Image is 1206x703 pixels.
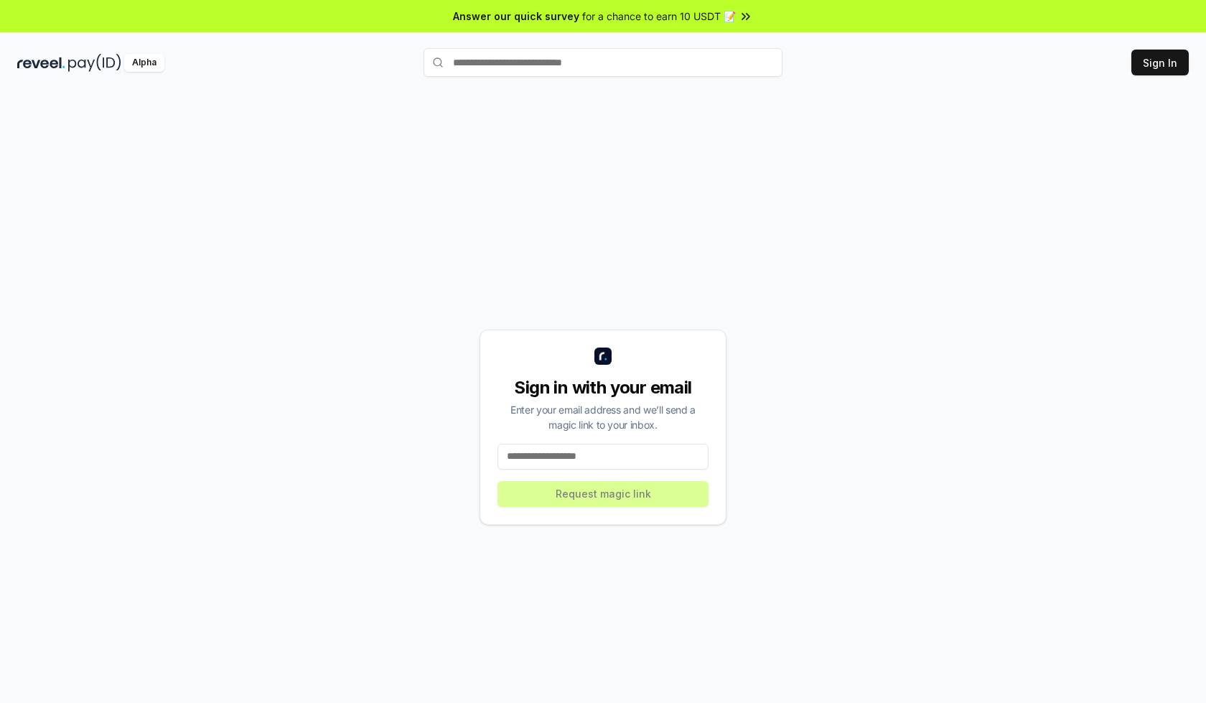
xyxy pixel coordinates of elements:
[497,376,709,399] div: Sign in with your email
[17,54,65,72] img: reveel_dark
[453,9,579,24] span: Answer our quick survey
[582,9,736,24] span: for a chance to earn 10 USDT 📝
[124,54,164,72] div: Alpha
[1131,50,1189,75] button: Sign In
[497,402,709,432] div: Enter your email address and we’ll send a magic link to your inbox.
[594,348,612,365] img: logo_small
[68,54,121,72] img: pay_id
